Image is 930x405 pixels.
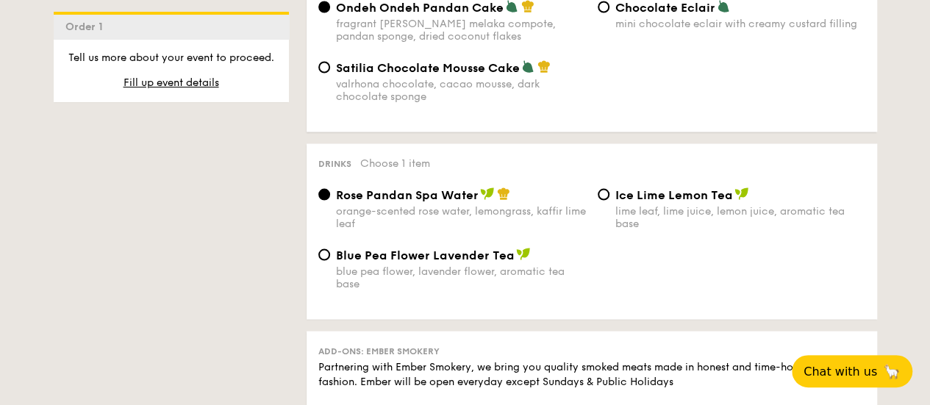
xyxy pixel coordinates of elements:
[516,248,531,261] img: icon-vegan.f8ff3823.svg
[318,1,330,13] input: Ondeh Ondeh Pandan Cakefragrant [PERSON_NAME] melaka compote, pandan sponge, dried coconut flakes
[318,346,440,356] span: Add-ons: Ember Smokery
[336,205,586,230] div: orange-scented rose water, lemongrass, kaffir lime leaf
[336,188,479,202] span: Rose Pandan Spa Water
[336,1,504,15] span: Ondeh Ondeh Pandan Cake
[124,76,219,89] span: Fill up event details
[360,157,430,170] span: Choose 1 item
[336,265,586,290] div: blue pea flower, lavender flower, aromatic tea base
[318,360,865,390] div: Partnering with Ember Smokery, we bring you quality smoked meats made in honest and time-honoured...
[615,18,865,30] div: mini chocolate eclair with creamy custard filling
[497,187,510,201] img: icon-chef-hat.a58ddaea.svg
[318,62,330,74] input: Satilia Chocolate Mousse Cakevalrhona chocolate, cacao mousse, dark chocolate sponge
[792,355,912,387] button: Chat with us🦙
[883,363,901,380] span: 🦙
[537,60,551,74] img: icon-chef-hat.a58ddaea.svg
[336,248,515,262] span: Blue Pea Flower Lavender Tea
[734,187,749,201] img: icon-vegan.f8ff3823.svg
[521,60,534,74] img: icon-vegetarian.fe4039eb.svg
[615,1,715,15] span: Chocolate Eclair
[598,1,609,13] input: Chocolate Eclairmini chocolate eclair with creamy custard filling
[336,61,520,75] span: Satilia Chocolate Mousse Cake
[615,188,733,202] span: Ice Lime Lemon Tea
[65,21,109,33] span: Order 1
[615,205,865,230] div: lime leaf, lime juice, lemon juice, aromatic tea base
[65,51,277,65] p: Tell us more about your event to proceed.
[480,187,495,201] img: icon-vegan.f8ff3823.svg
[318,159,351,169] span: Drinks
[336,18,586,43] div: fragrant [PERSON_NAME] melaka compote, pandan sponge, dried coconut flakes
[804,365,877,379] span: Chat with us
[318,189,330,201] input: Rose Pandan Spa Waterorange-scented rose water, lemongrass, kaffir lime leaf
[336,78,586,103] div: valrhona chocolate, cacao mousse, dark chocolate sponge
[598,189,609,201] input: Ice Lime Lemon Tealime leaf, lime juice, lemon juice, aromatic tea base
[318,249,330,261] input: Blue Pea Flower Lavender Teablue pea flower, lavender flower, aromatic tea base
